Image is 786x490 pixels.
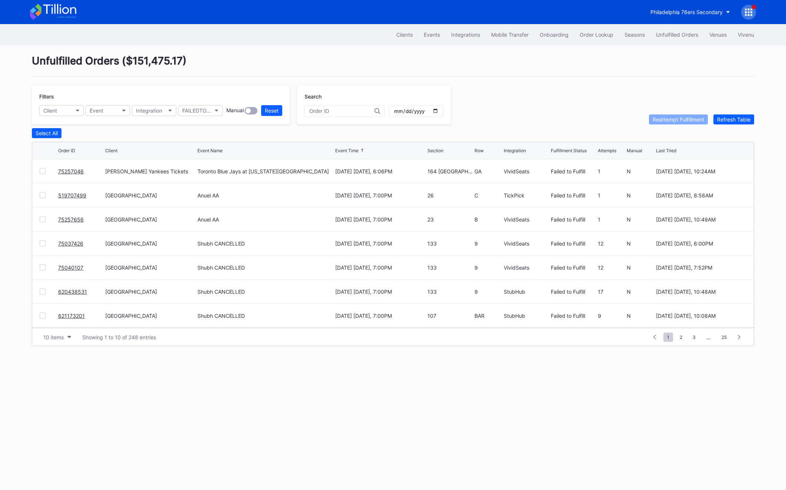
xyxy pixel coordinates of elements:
[627,148,642,153] div: Manual
[335,313,426,319] div: [DATE] [DATE], 7:00PM
[718,333,730,342] span: 25
[335,148,359,153] div: Event Time
[627,264,654,271] div: N
[504,148,526,153] div: Integration
[396,31,413,38] div: Clients
[656,31,698,38] div: Unfulfilled Orders
[627,168,654,174] div: N
[701,334,716,340] div: ...
[551,289,596,295] div: Failed to Fulfill
[598,168,625,174] div: 1
[197,264,245,271] div: Shubh CANCELLED
[335,264,426,271] div: [DATE] [DATE], 7:00PM
[86,105,130,116] button: Event
[656,216,746,223] div: [DATE] [DATE], 10:49AM
[58,192,86,199] a: 519707499
[504,192,549,199] div: TickPick
[474,192,502,199] div: C
[309,108,374,114] input: Order ID
[182,107,211,114] div: FAILEDTOFULFILL
[105,264,196,271] div: [GEOGRAPHIC_DATA]
[551,168,596,174] div: Failed to Fulfill
[424,31,440,38] div: Events
[627,192,654,199] div: N
[650,9,723,15] div: Philadelphia 76ers Secondary
[226,107,244,114] div: Manual
[504,240,549,247] div: VividSeats
[574,28,619,41] button: Order Lookup
[451,31,480,38] div: Integrations
[732,28,760,41] button: Vivenu
[504,168,549,174] div: VividSeats
[551,313,596,319] div: Failed to Fulfill
[335,289,426,295] div: [DATE] [DATE], 7:00PM
[627,289,654,295] div: N
[656,289,746,295] div: [DATE] [DATE], 10:48AM
[197,289,245,295] div: Shubh CANCELLED
[427,313,473,319] div: 107
[656,240,746,247] div: [DATE] [DATE], 6:00PM
[197,168,329,174] div: Toronto Blue Jays at [US_STATE][GEOGRAPHIC_DATA]
[656,192,746,199] div: [DATE] [DATE], 8:56AM
[551,192,596,199] div: Failed to Fulfill
[619,28,650,41] a: Seasons
[32,54,754,77] div: Unfulfilled Orders ( $151,475.17 )
[713,114,754,124] button: Refresh Table
[598,289,625,295] div: 17
[58,216,84,223] a: 75257656
[580,31,613,38] div: Order Lookup
[132,105,176,116] button: Integration
[39,105,84,116] button: Client
[58,240,83,247] a: 75037426
[39,93,282,100] div: Filters
[625,31,645,38] div: Seasons
[663,333,673,342] span: 1
[717,116,750,123] div: Refresh Table
[486,28,534,41] a: Mobile Transfer
[265,107,279,114] div: Reset
[534,28,574,41] button: Onboarding
[418,28,446,41] button: Events
[653,116,704,123] div: Reattempt Fulfillment
[598,216,625,223] div: 1
[427,192,473,199] div: 26
[105,148,117,153] div: Client
[105,168,196,174] div: [PERSON_NAME] Yankees Tickets
[474,148,484,153] div: Row
[474,289,502,295] div: 9
[105,289,196,295] div: [GEOGRAPHIC_DATA]
[656,148,676,153] div: Last Tried
[427,240,473,247] div: 133
[656,168,746,174] div: [DATE] [DATE], 10:24AM
[598,313,625,319] div: 9
[58,289,87,295] a: 620438531
[197,240,245,247] div: Shubh CANCELLED
[504,289,549,295] div: StubHub
[689,333,699,342] span: 3
[656,313,746,319] div: [DATE] [DATE], 10:08AM
[105,240,196,247] div: [GEOGRAPHIC_DATA]
[650,28,704,41] button: Unfulfilled Orders
[427,289,473,295] div: 133
[58,264,83,271] a: 75040107
[598,240,625,247] div: 12
[551,216,596,223] div: Failed to Fulfill
[649,114,708,124] button: Reattempt Fulfillment
[105,216,196,223] div: [GEOGRAPHIC_DATA]
[40,332,75,342] button: 10 items
[136,107,162,114] div: Integration
[598,192,625,199] div: 1
[58,168,84,174] a: 75257046
[627,216,654,223] div: N
[504,264,549,271] div: VividSeats
[551,240,596,247] div: Failed to Fulfill
[197,148,223,153] div: Event Name
[474,264,502,271] div: 9
[43,107,57,114] div: Client
[58,148,75,153] div: Order ID
[32,128,61,138] button: Select All
[427,264,473,271] div: 133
